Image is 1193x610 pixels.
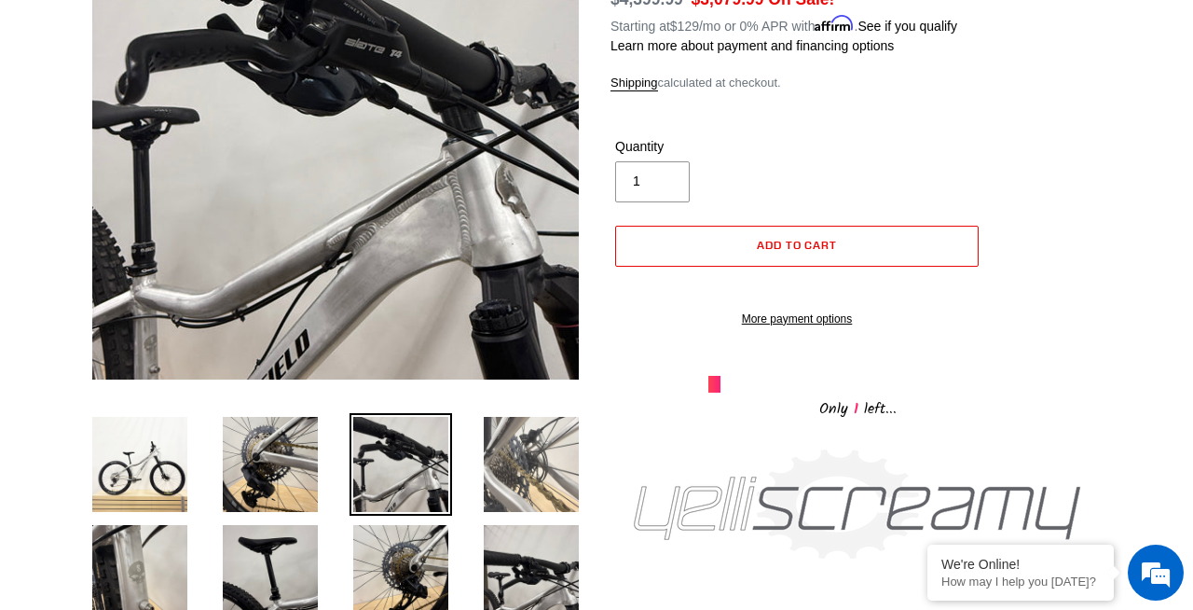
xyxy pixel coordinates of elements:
button: Add to cart [615,226,979,267]
span: Affirm [815,16,854,32]
img: Load image into Gallery viewer, DEMO BIKE: YELLI SCREAMY - Raw - SM (Complete Bike) #41 LIKE NEW [480,413,583,516]
img: Load image into Gallery viewer, DEMO BIKE: YELLI SCREAMY - Raw - SM (Complete Bike) #41 LIKE NEW [89,413,191,516]
span: 1 [848,397,864,421]
a: More payment options [615,311,979,327]
a: See if you qualify - Learn more about Affirm Financing (opens in modal) [857,19,957,34]
label: Quantity [615,137,792,157]
img: Load image into Gallery viewer, DEMO BIKE: YELLI SCREAMY - Raw - SM (Complete Bike) #41 LIKE NEW [219,413,322,516]
a: Shipping [610,76,658,91]
div: calculated at checkout. [610,74,1104,92]
div: Only left... [708,393,1007,422]
a: Learn more about payment and financing options [610,38,894,53]
img: Load image into Gallery viewer, DEMO BIKE: YELLI SCREAMY - Raw - SM (Complete Bike) #41 LIKE NEW [350,413,452,516]
p: How may I help you today? [941,575,1100,589]
span: Add to cart [757,238,838,252]
span: $129 [670,19,699,34]
p: Starting at /mo or 0% APR with . [610,12,957,36]
div: We're Online! [941,557,1100,572]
